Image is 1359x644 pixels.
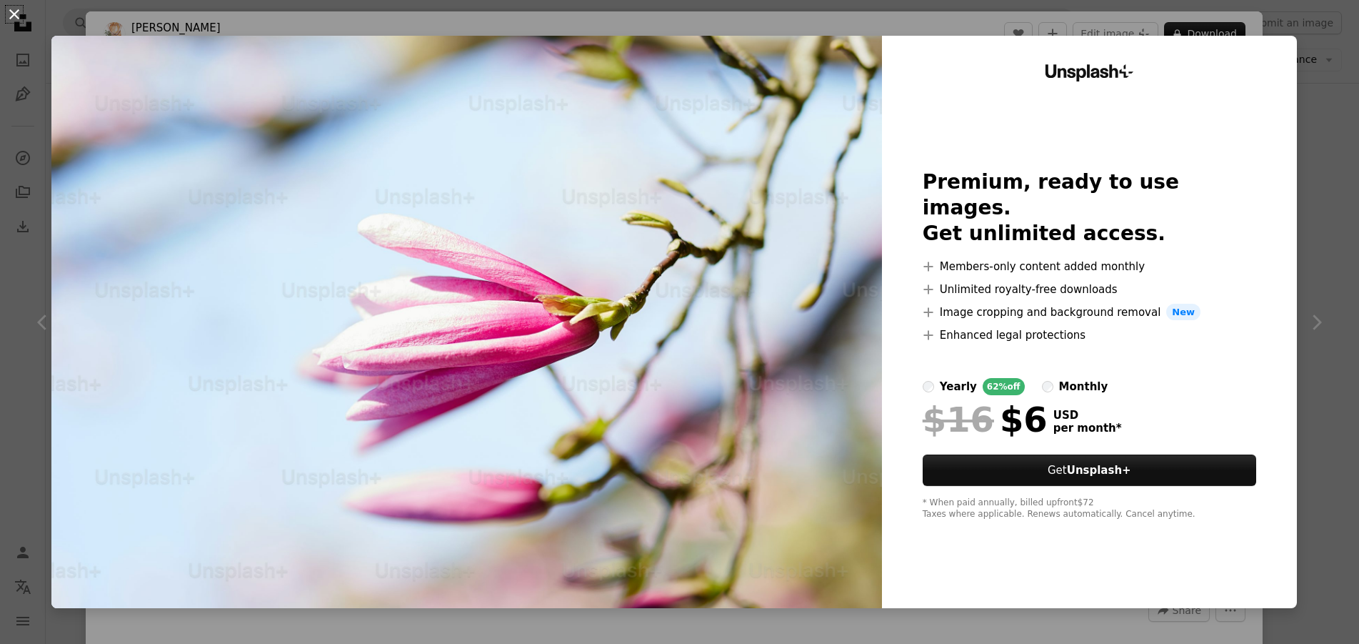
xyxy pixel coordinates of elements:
[1059,378,1108,395] div: monthly
[923,169,1256,247] h2: Premium, ready to use images. Get unlimited access.
[923,327,1256,344] li: Enhanced legal protections
[983,378,1025,395] div: 62% off
[923,281,1256,298] li: Unlimited royalty-free downloads
[923,258,1256,275] li: Members-only content added monthly
[1053,409,1122,422] span: USD
[923,401,994,438] span: $16
[923,304,1256,321] li: Image cropping and background removal
[1067,464,1131,477] strong: Unsplash+
[1053,422,1122,435] span: per month *
[923,497,1256,520] div: * When paid annually, billed upfront $72 Taxes where applicable. Renews automatically. Cancel any...
[1042,381,1053,392] input: monthly
[923,401,1048,438] div: $6
[1166,304,1200,321] span: New
[923,381,934,392] input: yearly62%off
[940,378,977,395] div: yearly
[923,455,1256,486] button: GetUnsplash+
